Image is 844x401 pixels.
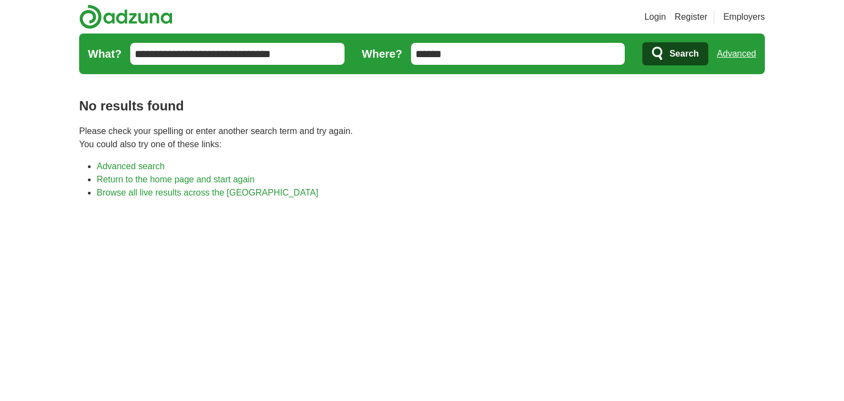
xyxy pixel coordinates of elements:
[79,96,765,116] h1: No results found
[79,125,765,151] p: Please check your spelling or enter another search term and try again. You could also try one of ...
[642,42,708,65] button: Search
[723,10,765,24] a: Employers
[79,4,173,29] img: Adzuna logo
[88,46,121,62] label: What?
[669,43,698,65] span: Search
[645,10,666,24] a: Login
[97,175,254,184] a: Return to the home page and start again
[675,10,708,24] a: Register
[97,188,318,197] a: Browse all live results across the [GEOGRAPHIC_DATA]
[97,161,165,171] a: Advanced search
[362,46,402,62] label: Where?
[717,43,756,65] a: Advanced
